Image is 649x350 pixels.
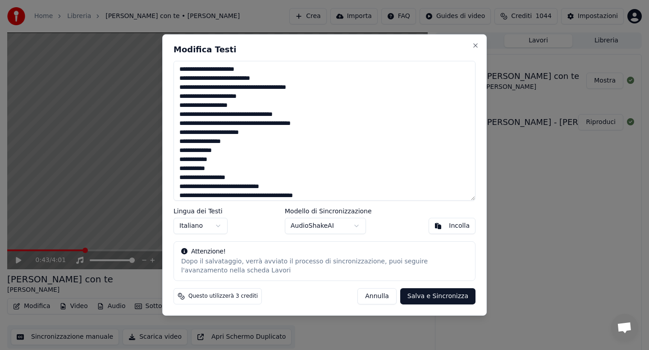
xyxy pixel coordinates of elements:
[400,288,475,304] button: Salva e Sincronizza
[181,257,468,275] div: Dopo il salvataggio, verrà avviato il processo di sincronizzazione, puoi seguire l'avanzamento ne...
[188,293,258,300] span: Questo utilizzerà 3 crediti
[181,247,468,256] div: Attenzione!
[429,218,475,234] button: Incolla
[449,221,470,230] div: Incolla
[174,208,228,214] label: Lingua dei Testi
[285,208,372,214] label: Modello di Sincronizzazione
[174,46,475,54] h2: Modifica Testi
[357,288,397,304] button: Annulla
